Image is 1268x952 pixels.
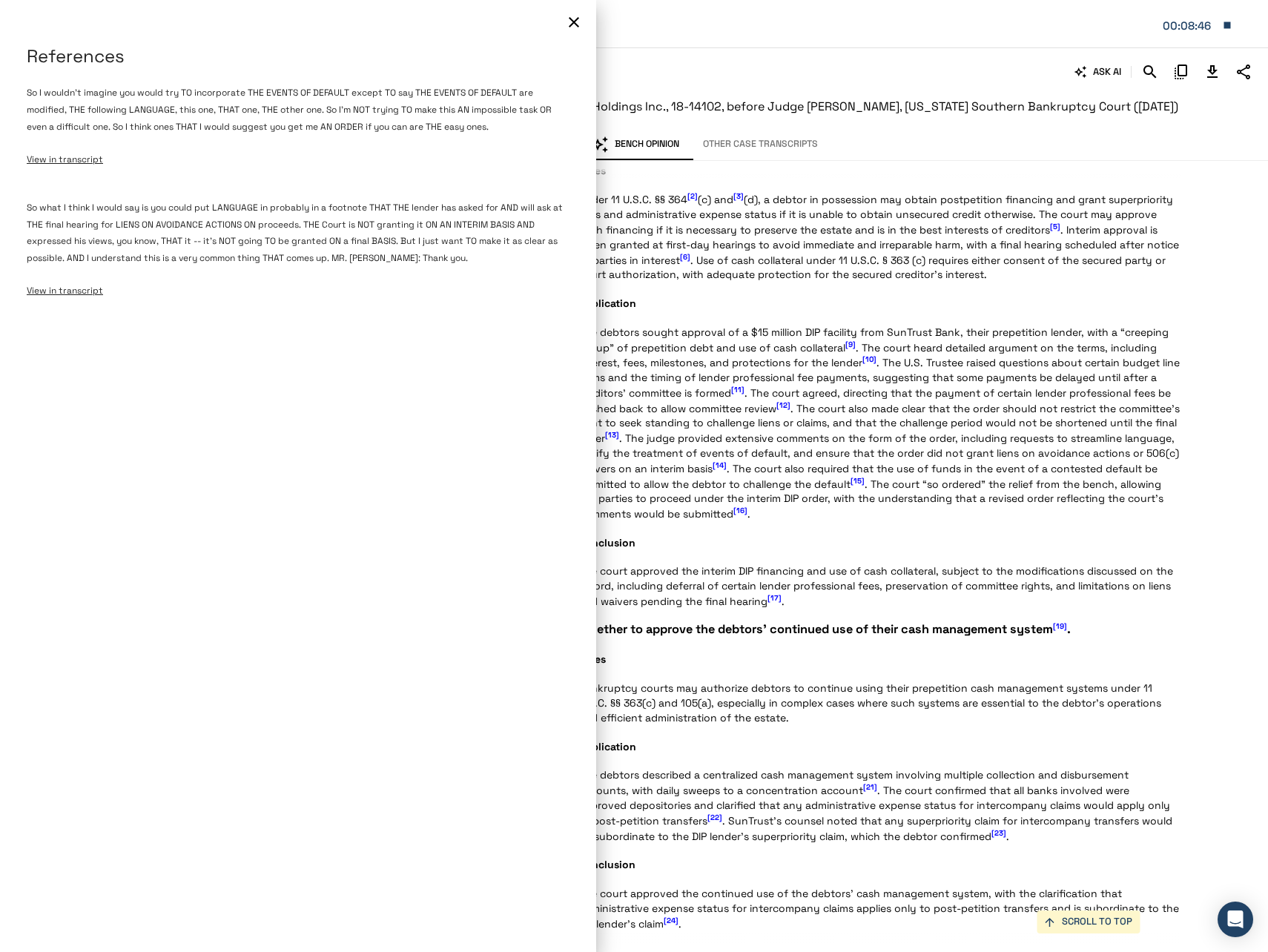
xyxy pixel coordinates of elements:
span: So what I think I would say is you could put LANGUAGE in probably in a footnote THAT THE lender h... [27,202,563,265]
div: Open Intercom Messenger [1218,902,1253,937]
span: So I wouldn't imagine you would try TO incorporate THE EVENTS OF DEFAULT except TO say THE EVENTS... [27,87,552,133]
span: View in transcript [27,153,103,165]
h5: References [27,44,569,68]
span: View in transcript [27,285,103,297]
